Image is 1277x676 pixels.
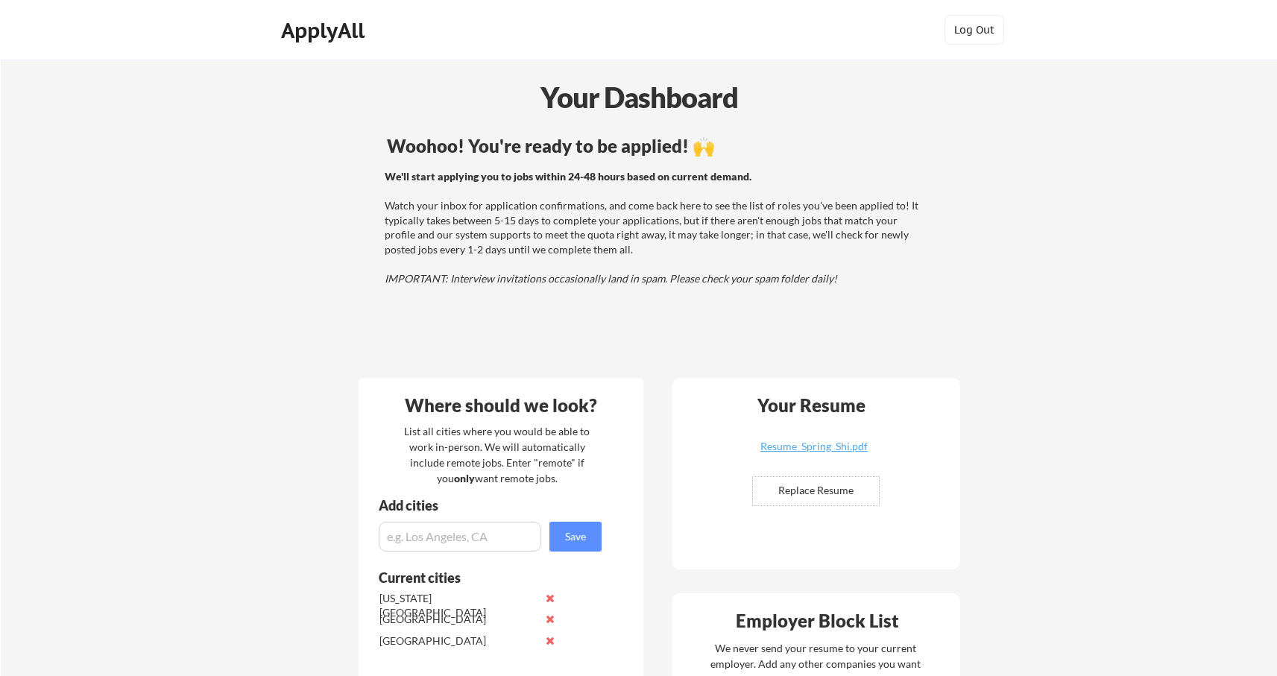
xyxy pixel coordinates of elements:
[725,441,903,464] a: Resume_Spring_Shi.pdf
[379,612,537,627] div: [GEOGRAPHIC_DATA]
[379,522,541,552] input: e.g. Los Angeles, CA
[945,15,1004,45] button: Log Out
[379,591,537,620] div: [US_STATE][GEOGRAPHIC_DATA]
[385,169,922,286] div: Watch your inbox for application confirmations, and come back here to see the list of roles you'v...
[454,472,475,484] strong: only
[362,397,640,414] div: Where should we look?
[737,397,885,414] div: Your Resume
[379,571,585,584] div: Current cities
[387,137,924,155] div: Woohoo! You're ready to be applied! 🙌
[549,522,602,552] button: Save
[385,272,837,285] em: IMPORTANT: Interview invitations occasionally land in spam. Please check your spam folder daily!
[1,76,1277,119] div: Your Dashboard
[379,634,537,648] div: [GEOGRAPHIC_DATA]
[281,18,369,43] div: ApplyAll
[725,441,903,452] div: Resume_Spring_Shi.pdf
[678,612,956,630] div: Employer Block List
[394,423,599,486] div: List all cities where you would be able to work in-person. We will automatically include remote j...
[385,170,751,183] strong: We'll start applying you to jobs within 24-48 hours based on current demand.
[379,499,605,512] div: Add cities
